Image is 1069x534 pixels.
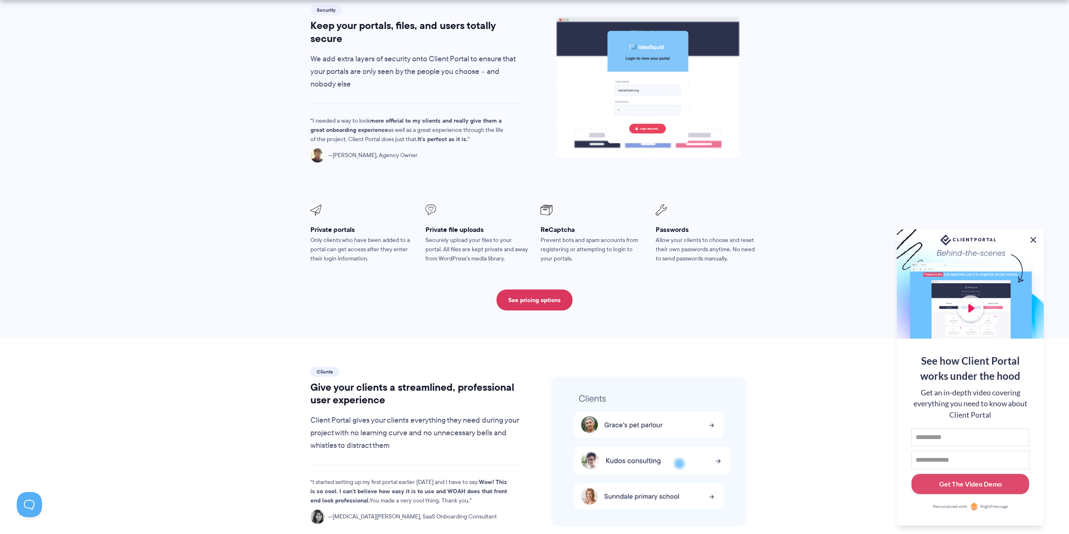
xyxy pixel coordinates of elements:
h3: Private file uploads [425,225,529,234]
strong: more official to my clients and really give them a great onboarding experience [310,116,502,134]
p: Client Portal gives your clients everything they need during your project with no learning curve ... [310,414,523,452]
span: [MEDICAL_DATA][PERSON_NAME], SaaS Onboarding Consultant [328,512,497,521]
span: [PERSON_NAME], Agency Owner [328,151,418,160]
a: Personalized withRightMessage [911,502,1029,511]
p: Allow your clients to choose and reset their own passwords anytime. No need to send passwords man... [656,236,759,263]
p: We add extra layers of security onto Client Portal to ensure that your portals are only seen by t... [310,53,523,91]
p: I needed a way to look as well as a great experience through the life of the project. Client Port... [310,116,508,144]
div: Get an in-depth video covering everything you need to know about Client Portal [911,387,1029,421]
strong: Wow! This is so cool. I can't believe how easy it is to use and WOAH does that front end look pro... [310,477,507,505]
a: See pricing options [496,289,573,310]
p: Prevent bots and spam accounts from registering or attempting to login to your portals. [541,236,644,263]
h3: Passwords [656,225,759,234]
h3: ReCaptcha [541,225,644,234]
span: RightMessage [980,503,1008,510]
h2: Give your clients a streamlined, professional user experience [310,381,523,406]
img: Personalized with RightMessage [970,502,978,511]
h2: Keep your portals, files, and users totally secure [310,19,523,45]
h3: Private portals [310,225,414,234]
p: Only clients who have been added to a portal can get access after they enter their login informat... [310,236,414,263]
iframe: Toggle Customer Support [17,492,42,517]
span: Personalized with [933,503,967,510]
div: Get The Video Demo [939,479,1002,489]
div: See how Client Portal works under the hood [911,353,1029,384]
p: Securely upload your files to your portal. All files are kept private and away from WordPress’s m... [425,236,529,263]
p: I started setting up my first portal earlier [DATE] and I have to say: You made a very cool thing... [310,478,508,505]
span: Clients [310,367,339,377]
strong: It's perfect as it is. [418,134,468,144]
button: Get The Video Demo [911,474,1029,495]
span: Security [310,5,342,15]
